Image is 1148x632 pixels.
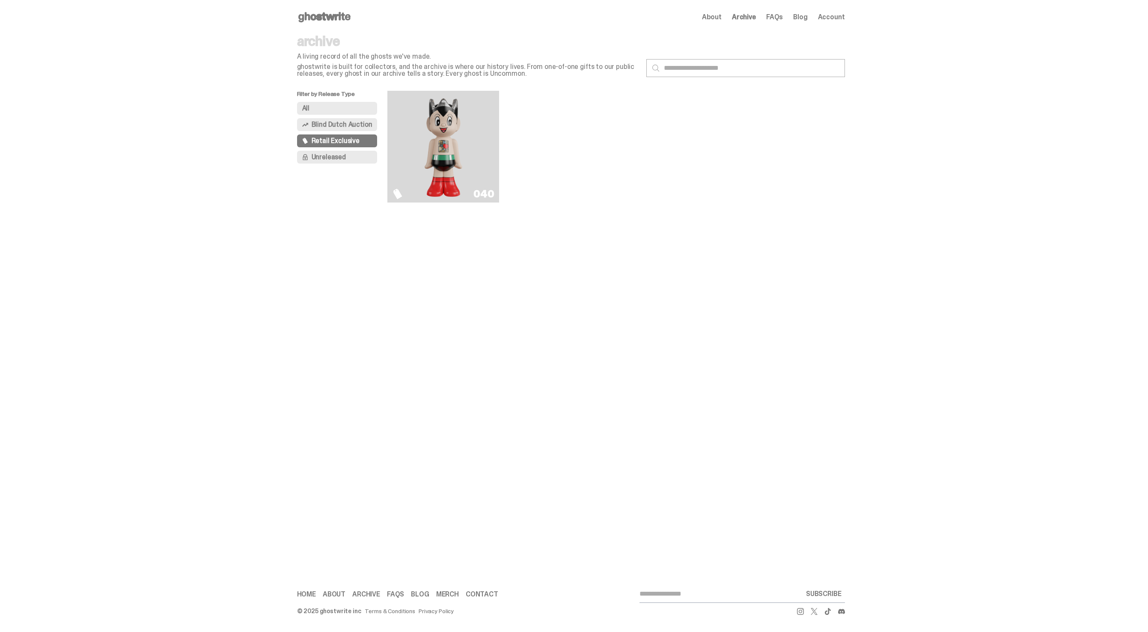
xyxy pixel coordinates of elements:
[297,63,639,77] p: ghostwrite is built for collectors, and the archive is where our history lives. From one-of-one g...
[393,94,494,199] a: Astro Boy (Heart)
[702,14,722,21] a: About
[732,14,756,21] a: Archive
[297,91,388,102] p: Filter by Release Type
[312,154,346,161] span: Unreleased
[297,102,378,115] button: All
[297,608,361,614] div: © 2025 ghostwrite inc
[803,585,845,602] button: SUBSCRIBE
[297,134,378,147] button: Retail Exclusive
[818,14,845,21] a: Account
[297,53,639,60] p: A living record of all the ghosts we've made.
[421,94,466,199] img: Astro Boy (Heart)
[323,591,345,598] a: About
[419,608,454,614] a: Privacy Policy
[436,591,459,598] a: Merch
[297,118,378,131] button: Blind Dutch Auction
[793,14,807,21] a: Blog
[766,14,783,21] a: FAQs
[387,591,404,598] a: FAQs
[365,608,415,614] a: Terms & Conditions
[297,151,378,164] button: Unreleased
[297,34,639,48] p: archive
[302,105,310,112] span: All
[473,189,494,199] div: 040
[466,591,498,598] a: Contact
[352,591,380,598] a: Archive
[297,591,316,598] a: Home
[411,591,429,598] a: Blog
[312,121,372,128] span: Blind Dutch Auction
[312,137,360,144] span: Retail Exclusive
